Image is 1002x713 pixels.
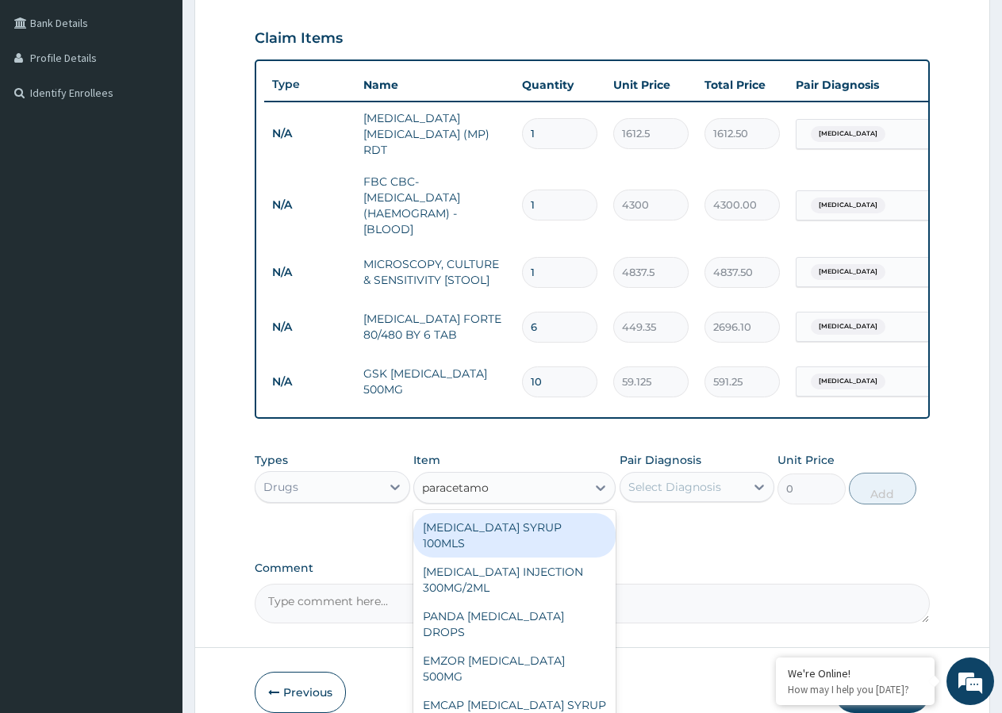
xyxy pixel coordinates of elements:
button: Previous [255,672,346,713]
label: Pair Diagnosis [620,452,701,468]
div: Drugs [263,479,298,495]
td: [MEDICAL_DATA] [MEDICAL_DATA] (MP) RDT [355,102,514,166]
span: [MEDICAL_DATA] [811,319,885,335]
td: N/A [264,312,355,342]
img: d_794563401_company_1708531726252_794563401 [29,79,64,119]
span: [MEDICAL_DATA] [811,264,885,280]
div: EMZOR [MEDICAL_DATA] 500MG [413,646,616,691]
div: We're Online! [788,666,923,680]
th: Quantity [514,69,605,101]
div: Minimize live chat window [260,8,298,46]
div: Select Diagnosis [628,479,721,495]
td: FBC CBC-[MEDICAL_DATA] (HAEMOGRAM) - [BLOOD] [355,166,514,245]
td: GSK [MEDICAL_DATA] 500MG [355,358,514,405]
div: [MEDICAL_DATA] INJECTION 300MG/2ML [413,558,616,602]
textarea: Type your message and hit 'Enter' [8,433,302,489]
th: Name [355,69,514,101]
p: How may I help you today? [788,683,923,696]
td: N/A [264,258,355,287]
div: PANDA [MEDICAL_DATA] DROPS [413,602,616,646]
span: [MEDICAL_DATA] [811,126,885,142]
label: Unit Price [777,452,835,468]
th: Unit Price [605,69,697,101]
span: We're online! [92,200,219,360]
td: N/A [264,190,355,220]
label: Item [413,452,440,468]
button: Add [849,473,916,504]
span: [MEDICAL_DATA] [811,374,885,389]
div: [MEDICAL_DATA] SYRUP 100MLS [413,513,616,558]
div: Chat with us now [83,89,267,109]
td: MICROSCOPY, CULTURE & SENSITIVITY [STOOL] [355,248,514,296]
td: [MEDICAL_DATA] FORTE 80/480 BY 6 TAB [355,303,514,351]
td: N/A [264,367,355,397]
th: Total Price [697,69,788,101]
span: [MEDICAL_DATA] [811,197,885,213]
td: N/A [264,119,355,148]
h3: Claim Items [255,30,343,48]
th: Type [264,70,355,99]
label: Types [255,454,288,467]
label: Comment [255,562,930,575]
th: Pair Diagnosis [788,69,962,101]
